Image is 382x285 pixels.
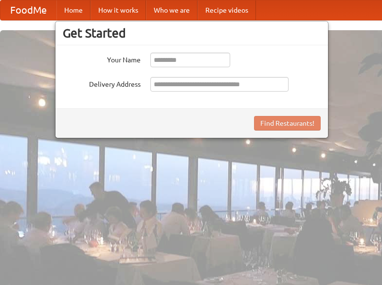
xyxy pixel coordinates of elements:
[63,26,321,40] h3: Get Started
[0,0,56,20] a: FoodMe
[63,53,141,65] label: Your Name
[198,0,256,20] a: Recipe videos
[91,0,146,20] a: How it works
[56,0,91,20] a: Home
[146,0,198,20] a: Who we are
[254,116,321,131] button: Find Restaurants!
[63,77,141,89] label: Delivery Address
